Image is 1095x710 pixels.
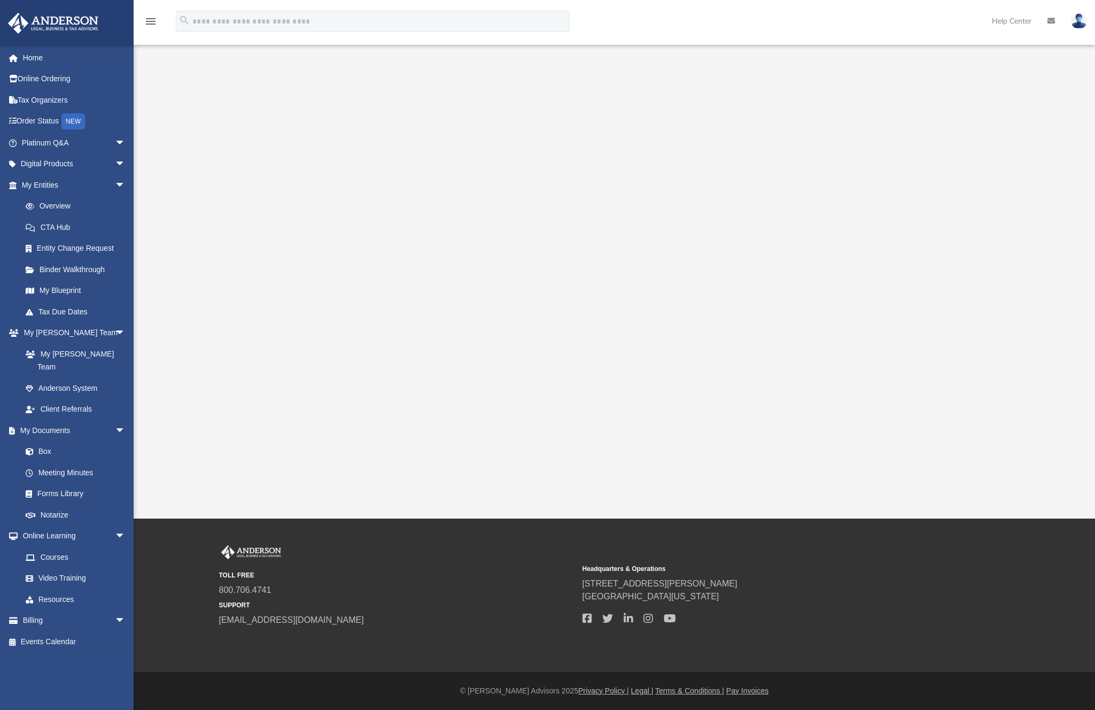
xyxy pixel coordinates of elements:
small: Headquarters & Operations [583,564,938,574]
a: My Documentsarrow_drop_down [7,420,136,441]
a: My Blueprint [15,280,136,302]
div: © [PERSON_NAME] Advisors 2025 [134,685,1095,697]
i: search [178,14,190,26]
a: Privacy Policy | [578,686,629,695]
img: Anderson Advisors Platinum Portal [5,13,102,34]
div: NEW [61,113,85,129]
a: Courses [15,546,136,568]
a: Home [7,47,142,68]
i: menu [144,15,157,28]
a: Forms Library [15,483,131,505]
img: User Pic [1071,13,1087,29]
a: My [PERSON_NAME] Team [15,343,131,377]
a: Order StatusNEW [7,111,142,133]
a: Video Training [15,568,131,589]
a: Overview [15,196,142,217]
a: My Entitiesarrow_drop_down [7,174,142,196]
a: Events Calendar [7,631,142,652]
a: CTA Hub [15,217,142,238]
span: arrow_drop_down [115,174,136,196]
a: [EMAIL_ADDRESS][DOMAIN_NAME] [219,615,364,624]
a: Digital Productsarrow_drop_down [7,153,142,175]
a: [STREET_ADDRESS][PERSON_NAME] [583,579,737,588]
span: arrow_drop_down [115,322,136,344]
a: Entity Change Request [15,238,142,259]
img: Anderson Advisors Platinum Portal [219,545,283,559]
span: arrow_drop_down [115,153,136,175]
a: My [PERSON_NAME] Teamarrow_drop_down [7,322,136,344]
a: Platinum Q&Aarrow_drop_down [7,132,142,153]
a: [GEOGRAPHIC_DATA][US_STATE] [583,592,719,601]
span: arrow_drop_down [115,420,136,442]
a: Meeting Minutes [15,462,136,483]
a: Online Learningarrow_drop_down [7,526,136,547]
a: Legal | [631,686,654,695]
a: Pay Invoices [726,686,768,695]
a: Box [15,441,131,462]
a: Binder Walkthrough [15,259,142,280]
a: Resources [15,589,136,610]
a: menu [144,20,157,28]
a: Anderson System [15,377,136,399]
span: arrow_drop_down [115,610,136,632]
a: Notarize [15,504,136,526]
small: TOLL FREE [219,570,575,580]
span: arrow_drop_down [115,132,136,154]
a: Terms & Conditions | [655,686,724,695]
a: Billingarrow_drop_down [7,610,142,631]
a: Client Referrals [15,399,136,420]
a: Tax Due Dates [15,301,142,322]
a: Tax Organizers [7,89,142,111]
a: Online Ordering [7,68,142,90]
a: 800.706.4741 [219,585,271,595]
small: SUPPORT [219,600,575,610]
span: arrow_drop_down [115,526,136,547]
